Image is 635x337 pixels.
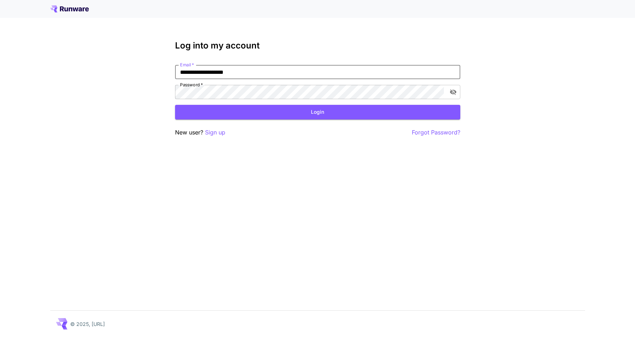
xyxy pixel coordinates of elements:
[412,128,460,137] button: Forgot Password?
[70,320,105,328] p: © 2025, [URL]
[175,128,225,137] p: New user?
[180,82,203,88] label: Password
[175,41,460,51] h3: Log into my account
[447,86,460,98] button: toggle password visibility
[205,128,225,137] button: Sign up
[175,105,460,119] button: Login
[180,62,194,68] label: Email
